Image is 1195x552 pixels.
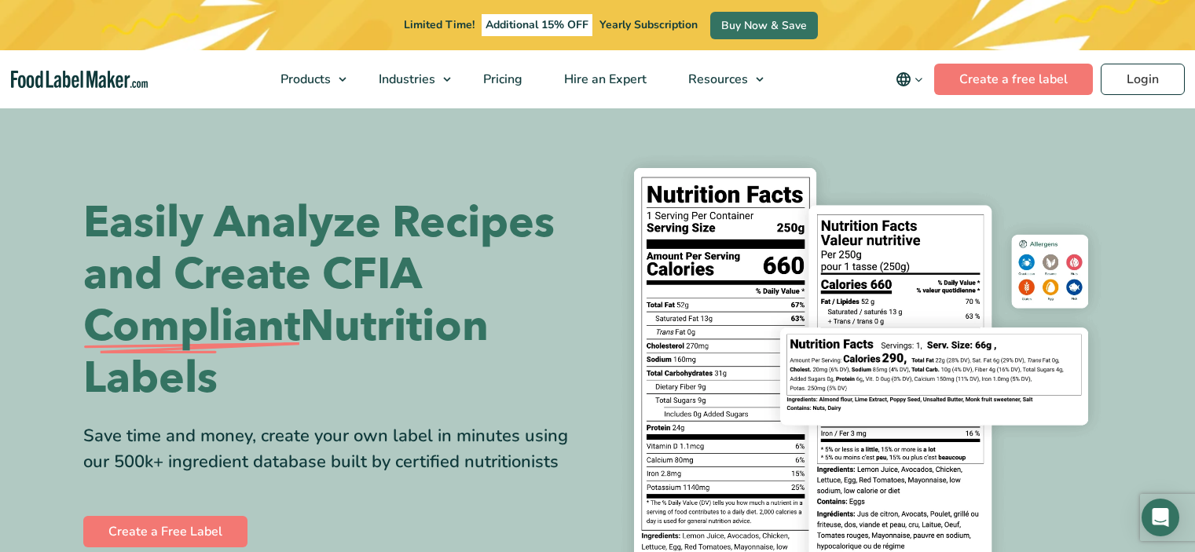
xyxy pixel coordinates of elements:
[83,423,586,475] div: Save time and money, create your own label in minutes using our 500k+ ingredient database built b...
[668,50,772,108] a: Resources
[404,17,475,32] span: Limited Time!
[544,50,664,108] a: Hire an Expert
[83,301,300,353] span: Compliant
[559,71,648,88] span: Hire an Expert
[83,197,586,404] h1: Easily Analyze Recipes and Create CFIA Nutrition Labels
[482,14,592,36] span: Additional 15% OFF
[710,12,818,39] a: Buy Now & Save
[934,64,1093,95] a: Create a free label
[358,50,459,108] a: Industries
[684,71,750,88] span: Resources
[478,71,524,88] span: Pricing
[1101,64,1185,95] a: Login
[260,50,354,108] a: Products
[1142,499,1179,536] div: Open Intercom Messenger
[276,71,332,88] span: Products
[463,50,540,108] a: Pricing
[599,17,698,32] span: Yearly Subscription
[374,71,437,88] span: Industries
[83,516,247,547] a: Create a Free Label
